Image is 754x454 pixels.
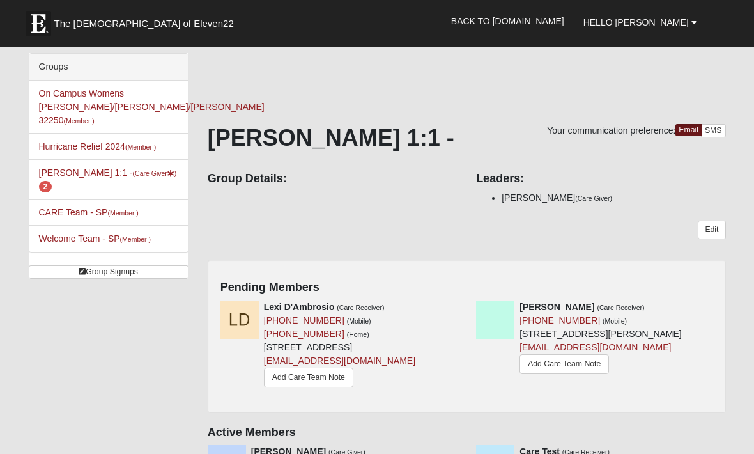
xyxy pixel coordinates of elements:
[502,191,725,205] li: [PERSON_NAME]
[442,5,574,37] a: Back to [DOMAIN_NAME]
[208,124,726,152] h1: [PERSON_NAME] 1:1 -
[26,11,51,36] img: Eleven22 logo
[133,169,177,177] small: (Care Giver )
[675,124,702,136] a: Email
[264,301,415,391] div: [STREET_ADDRESS]
[347,331,369,338] small: (Home)
[519,315,600,325] a: [PHONE_NUMBER]
[575,194,612,202] small: (Care Giver)
[347,317,371,325] small: (Mobile)
[519,301,682,377] div: [STREET_ADDRESS][PERSON_NAME]
[519,354,609,374] a: Add Care Team Note
[120,235,151,243] small: (Member )
[698,221,725,239] a: Edit
[547,125,675,136] span: Your communication preference:
[125,143,156,151] small: (Member )
[337,304,384,311] small: (Care Receiver)
[574,6,707,38] a: Hello [PERSON_NAME]
[29,265,188,279] a: Group Signups
[583,17,689,27] span: Hello [PERSON_NAME]
[264,315,344,325] a: [PHONE_NUMBER]
[519,302,594,312] strong: [PERSON_NAME]
[39,141,157,152] a: Hurricane Relief 2024(Member )
[29,54,188,81] div: Groups
[19,4,275,36] a: The [DEMOGRAPHIC_DATA] of Eleven22
[39,233,151,244] a: Welcome Team - SP(Member )
[264,356,415,366] a: [EMAIL_ADDRESS][DOMAIN_NAME]
[597,304,644,311] small: (Care Receiver)
[54,17,234,30] span: The [DEMOGRAPHIC_DATA] of Eleven22
[208,172,457,186] h4: Group Details:
[220,281,713,295] h4: Pending Members
[39,88,265,125] a: On Campus Womens [PERSON_NAME]/[PERSON_NAME]/[PERSON_NAME] 32250(Member )
[39,168,177,191] a: [PERSON_NAME] 1:1 -(Care Giver) 2
[264,302,335,312] strong: Lexi D'Ambrosio
[208,426,726,440] h4: Active Members
[63,117,94,125] small: (Member )
[603,317,627,325] small: (Mobile)
[39,207,139,217] a: CARE Team - SP(Member )
[39,181,52,192] span: number of pending members
[476,172,725,186] h4: Leaders:
[701,124,726,137] a: SMS
[519,342,671,352] a: [EMAIL_ADDRESS][DOMAIN_NAME]
[264,368,353,387] a: Add Care Team Note
[264,329,344,339] a: [PHONE_NUMBER]
[107,209,138,217] small: (Member )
